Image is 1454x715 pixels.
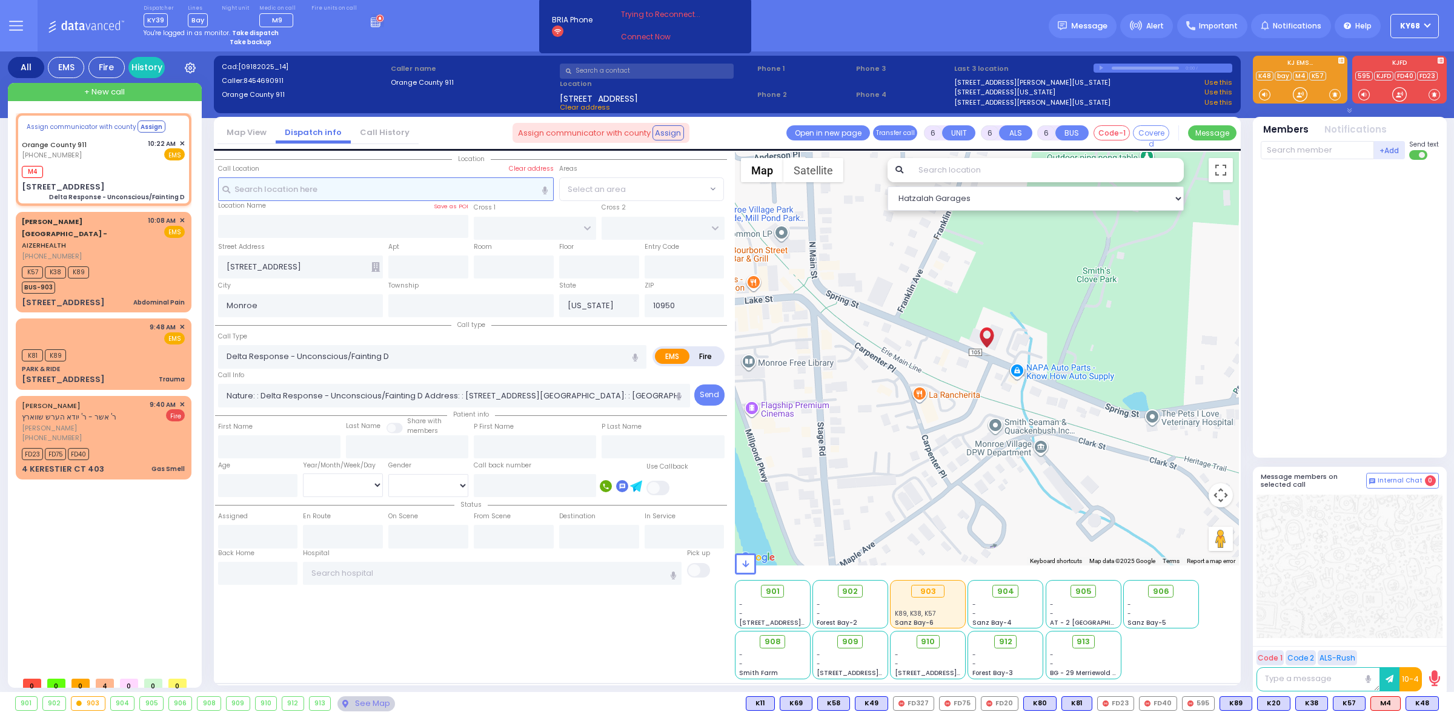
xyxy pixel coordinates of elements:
button: Send [694,384,725,406]
span: FD23 [22,448,43,460]
a: Map View [217,127,276,138]
button: 10-4 [1399,667,1422,691]
span: Important [1199,21,1238,31]
div: [STREET_ADDRESS] [22,374,105,386]
label: KJFD [1352,60,1447,68]
label: Lines [188,5,208,12]
span: BUS-903 [22,282,55,294]
span: Status [454,500,488,509]
div: BLS [817,696,850,711]
span: 909 [842,636,858,648]
span: 901 [766,585,780,598]
label: Turn off text [1409,149,1429,161]
span: - [817,650,820,659]
a: Dispatch info [276,127,351,138]
div: 904 [111,697,134,710]
span: 906 [1153,585,1169,598]
span: Patient info [447,410,495,419]
span: 9:48 AM [150,323,176,332]
button: Assign [138,120,165,133]
span: - [895,650,898,659]
strong: Take backup [230,38,271,47]
img: Google [738,550,778,565]
div: K49 [855,696,888,711]
span: You're logged in as monitor. [144,28,230,38]
span: 0 [168,679,187,688]
img: red-radio-icon.svg [898,700,905,707]
span: Send text [1409,140,1439,149]
div: 913 [310,697,331,710]
div: Abdominal Pain [133,298,185,307]
img: comment-alt.png [1369,478,1375,484]
span: Internal Chat [1378,476,1422,485]
span: 10:22 AM [148,139,176,148]
span: Sanz Bay-4 [972,618,1012,627]
input: Search a contact [560,64,734,79]
span: Forest Bay-2 [817,618,857,627]
span: [STREET_ADDRESS] [560,93,638,102]
div: K38 [1295,696,1328,711]
label: Night unit [222,5,249,12]
button: Assign [652,125,685,140]
label: Location Name [218,201,266,211]
span: Sanz Bay-6 [895,618,934,627]
div: K48 [1406,696,1439,711]
div: FD75 [939,696,976,711]
a: [STREET_ADDRESS][PERSON_NAME][US_STATE] [954,77,1110,88]
a: AIZERHEALTH [22,217,107,250]
label: Back Home [218,549,254,558]
button: Code 1 [1256,650,1284,665]
label: State [559,281,576,291]
span: 902 [842,585,858,598]
span: EMS [164,148,185,160]
span: Location [452,154,491,163]
a: History [128,57,165,78]
button: Show street map [741,158,783,182]
span: KY39 [144,13,168,27]
div: [STREET_ADDRESS] [22,297,105,309]
span: - [739,650,743,659]
label: ZIP [645,281,654,291]
a: FD23 [1417,71,1438,81]
button: Message [1188,125,1237,140]
span: K57 [22,266,43,278]
img: red-radio-icon.svg [1144,700,1150,707]
label: Call back number [474,461,531,470]
span: 0 [1425,475,1436,486]
button: Members [1263,123,1309,137]
span: FD40 [68,448,89,460]
label: Save as POI [434,202,468,211]
span: ky68 [1400,21,1420,31]
img: red-radio-icon.svg [944,700,951,707]
span: Select an area [568,183,626,196]
label: P First Name [474,422,514,432]
span: Trying to Reconnect... [621,9,717,20]
label: City [218,281,231,291]
button: ky68 [1390,14,1439,38]
span: Phone 4 [856,90,951,100]
span: - [972,609,976,618]
label: KJ EMS... [1253,60,1347,68]
img: red-radio-icon.svg [1103,700,1109,707]
a: M4 [1293,71,1308,81]
a: [PERSON_NAME] [22,401,81,410]
div: FD40 [1139,696,1177,711]
span: - [1050,600,1054,609]
div: K58 [817,696,850,711]
span: - [1050,659,1054,668]
label: Cross 2 [602,203,626,213]
span: - [817,659,820,668]
button: ALS [999,125,1032,140]
div: K20 [1257,696,1290,711]
span: - [739,609,743,618]
button: Notifications [1324,123,1387,137]
a: Use this [1204,97,1232,108]
label: Street Address [218,242,265,252]
span: - [817,609,820,618]
span: Smith Farm [739,668,778,677]
label: Clear address [509,164,554,174]
a: [STREET_ADDRESS][US_STATE] [954,87,1055,97]
span: K89 [68,266,89,278]
span: 904 [997,585,1014,598]
span: K89 [45,349,66,361]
